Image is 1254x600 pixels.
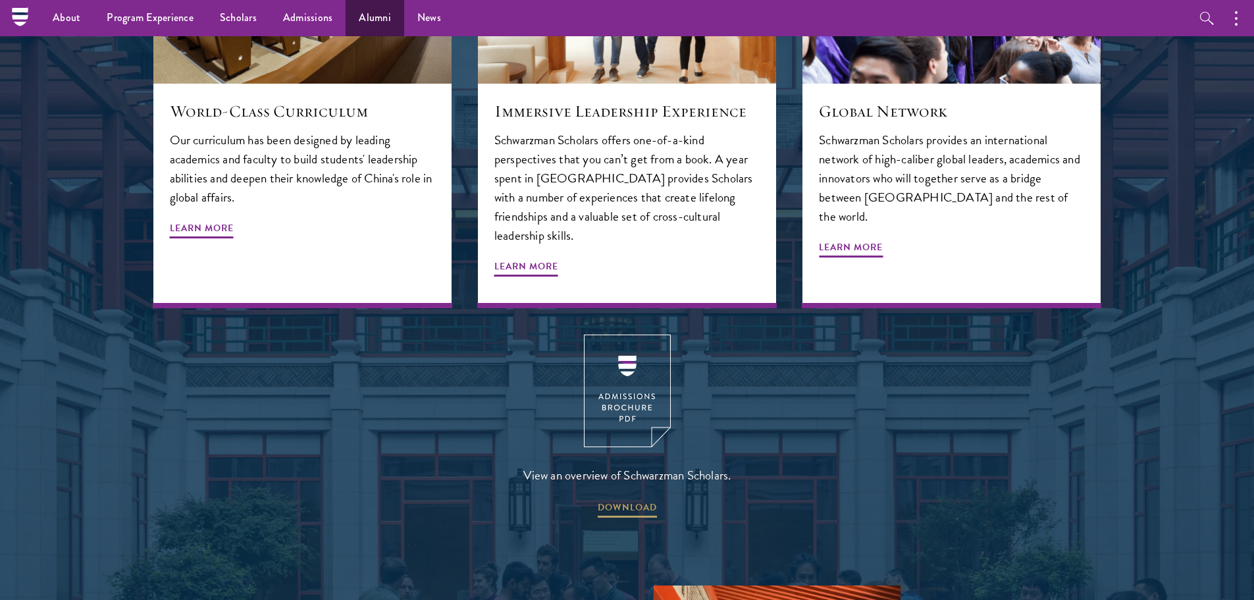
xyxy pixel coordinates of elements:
p: Schwarzman Scholars provides an international network of high-caliber global leaders, academics a... [819,130,1084,226]
a: View an overview of Schwarzman Scholars. DOWNLOAD [523,335,731,520]
span: Learn More [170,220,234,240]
p: Schwarzman Scholars offers one-of-a-kind perspectives that you can’t get from a book. A year spen... [494,130,760,245]
h5: Global Network [819,100,1084,123]
h5: Immersive Leadership Experience [494,100,760,123]
span: View an overview of Schwarzman Scholars. [523,464,731,486]
span: Learn More [819,239,883,259]
span: DOWNLOAD [598,499,657,520]
h5: World-Class Curriculum [170,100,435,123]
p: Our curriculum has been designed by leading academics and faculty to build students' leadership a... [170,130,435,207]
span: Learn More [494,258,558,279]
